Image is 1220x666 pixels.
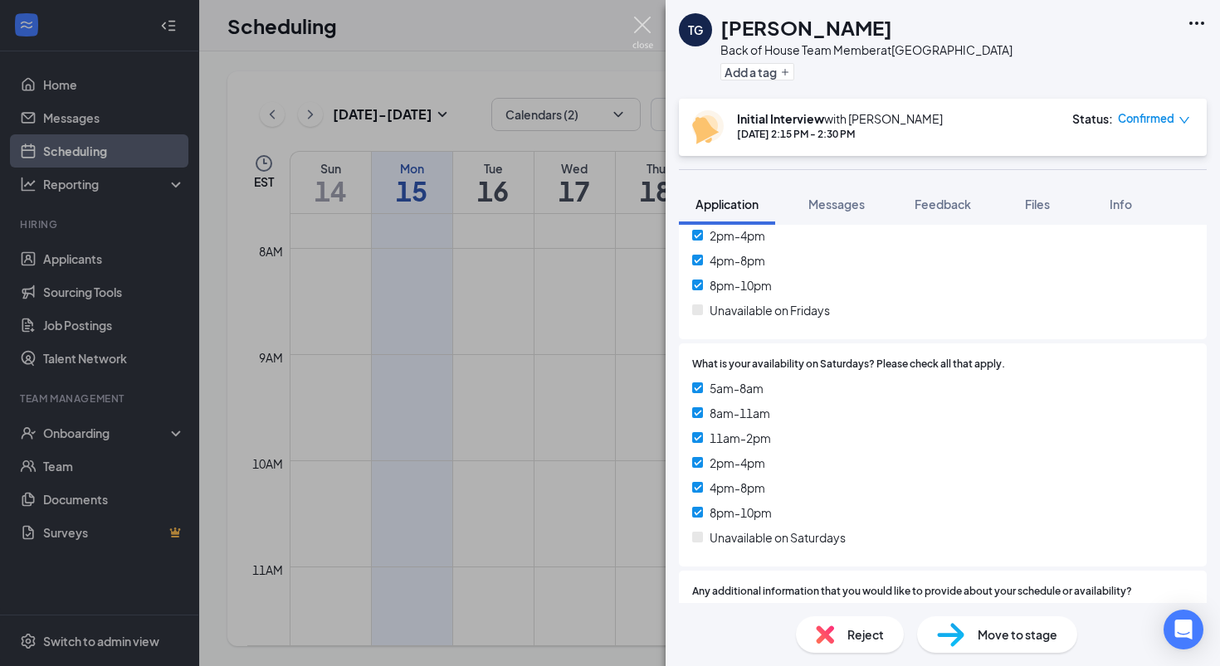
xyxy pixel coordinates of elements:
div: [DATE] 2:15 PM - 2:30 PM [737,127,943,141]
b: Initial Interview [737,111,824,126]
svg: Plus [780,67,790,77]
button: PlusAdd a tag [720,63,794,80]
div: Back of House Team Member at [GEOGRAPHIC_DATA] [720,41,1013,58]
span: 2pm-4pm [710,226,765,245]
div: Open Intercom Messenger [1164,610,1203,649]
span: 2pm-4pm [710,454,765,472]
span: Application [695,197,759,211]
div: Status : [1072,110,1113,127]
span: 4pm-8pm [710,251,765,270]
div: TG [688,22,703,38]
span: Files [1025,197,1050,211]
span: Unavailable on Saturdays [710,528,846,547]
span: Feedback [915,197,971,211]
span: 11am-2pm [710,429,771,447]
span: What is your availability on Saturdays? Please check all that apply. [692,357,1005,372]
span: Messages [808,197,865,211]
span: Any additional information that you would like to provide about your schedule or availability? [692,584,1132,600]
span: 4pm-8pm [710,479,765,497]
svg: Ellipses [1187,13,1207,33]
span: Info [1110,197,1132,211]
span: 8pm-10pm [710,276,772,294]
span: Reject [847,625,884,644]
span: Confirmed [1118,110,1174,127]
span: down [1179,114,1190,126]
span: Move to stage [978,625,1057,644]
span: 8am-11am [710,404,770,422]
h1: [PERSON_NAME] [720,13,892,41]
div: with [PERSON_NAME] [737,110,943,127]
span: 5am-8am [710,379,764,397]
span: Unavailable on Fridays [710,301,830,319]
span: 8pm-10pm [710,503,772,522]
